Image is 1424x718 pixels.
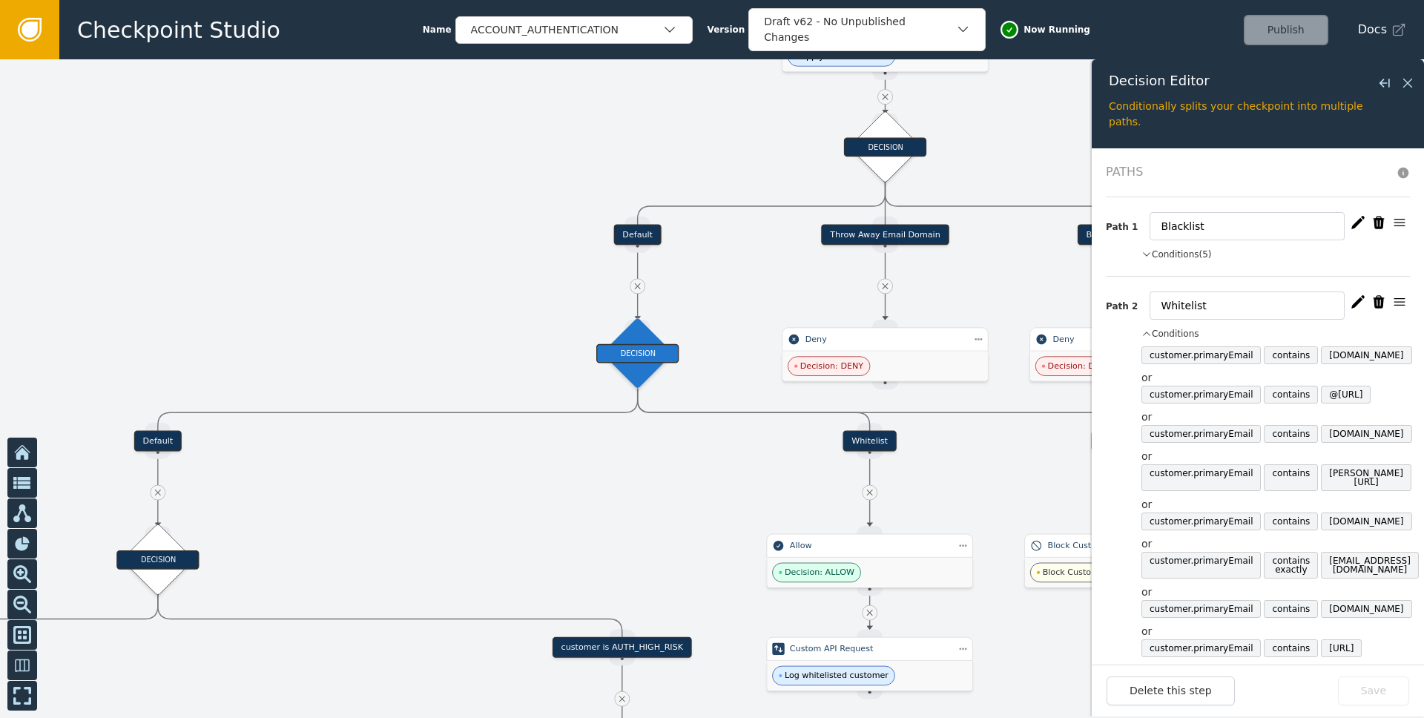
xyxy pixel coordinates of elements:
[1150,517,1253,526] div: customer.primaryEmail
[596,343,679,363] div: DECISION
[800,50,888,63] span: Apply Transformation
[1264,513,1318,530] span: contains
[1264,464,1318,491] span: contains
[843,431,896,452] div: Whitelist
[455,16,693,44] button: ACCOUNT_AUTHENTICATION
[471,22,662,38] div: ACCOUNT_AUTHENTICATION
[1321,639,1362,657] span: [URL]
[1321,425,1411,443] span: [DOMAIN_NAME]
[553,637,692,658] div: customer is AUTH_HIGH_RISK
[1107,676,1235,705] button: Delete this step
[1150,212,1345,240] input: Assign Decision Name
[1150,469,1253,478] div: customer.primaryEmail
[1264,600,1318,618] span: contains
[1358,21,1406,39] a: Docs
[1264,425,1318,443] span: contains
[1358,21,1387,39] span: Docs
[1150,556,1253,565] div: customer.primaryEmail
[1150,351,1253,360] div: customer.primaryEmail
[1150,429,1253,438] div: customer.primaryEmail
[748,8,986,51] button: Draft v62 - No Unpublished Changes
[805,333,966,346] div: Deny
[1264,346,1318,364] span: contains
[1141,248,1212,261] button: Conditions(5)
[1141,409,1406,425] p: or
[134,431,182,452] div: Default
[790,539,950,552] div: Allow
[613,224,661,245] div: Default
[1150,605,1253,613] div: customer.primaryEmail
[1150,390,1253,399] div: customer.primaryEmail
[1141,624,1404,639] p: or
[1078,224,1189,245] div: Blocked Email Address
[1321,464,1411,491] span: [PERSON_NAME][URL]
[1141,497,1406,513] p: or
[785,670,889,682] span: Log whitelisted customer
[1048,360,1111,372] span: Decision: DENY
[708,23,745,36] span: Version
[1141,327,1199,340] button: Conditions
[821,224,949,245] div: Throw Away Email Domain
[1023,23,1090,36] span: Now Running
[1264,639,1318,657] span: contains
[1321,386,1371,404] span: @[URL]
[1109,74,1210,88] span: Decision Editor
[1321,513,1411,530] span: [DOMAIN_NAME]
[1141,449,1405,464] p: or
[1264,386,1318,404] span: contains
[1106,300,1150,313] div: Path 2
[1150,644,1253,653] div: customer.primaryEmail
[423,23,452,36] span: Name
[1109,99,1407,130] div: Conditionally splits your checkpoint into multiple paths.
[1106,220,1150,234] div: Path 1
[1043,567,1144,579] span: Block Customer: Forever
[1141,584,1406,600] p: or
[1150,292,1345,320] input: Assign Decision Name
[1141,536,1413,552] p: or
[1321,346,1411,364] span: [DOMAIN_NAME]
[790,642,950,655] div: Custom API Request
[1106,197,1410,277] div: Path 1Conditions(5)Conditions(5)
[1321,552,1419,579] span: [EMAIL_ADDRESS][DOMAIN_NAME]
[1141,663,1406,679] p: or
[116,550,199,570] div: DECISION
[1048,539,1187,552] div: Block Customer
[764,14,955,45] div: Draft v62 - No Unpublished Changes
[785,567,854,579] span: Decision: ALLOW
[1141,370,1404,386] p: or
[1321,600,1411,618] span: [DOMAIN_NAME]
[1106,163,1389,182] span: Paths
[800,360,863,372] span: Decision: DENY
[844,137,926,157] div: DECISION
[1264,552,1318,579] span: contains exactly
[1053,333,1213,346] div: Deny
[77,13,280,47] span: Checkpoint Studio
